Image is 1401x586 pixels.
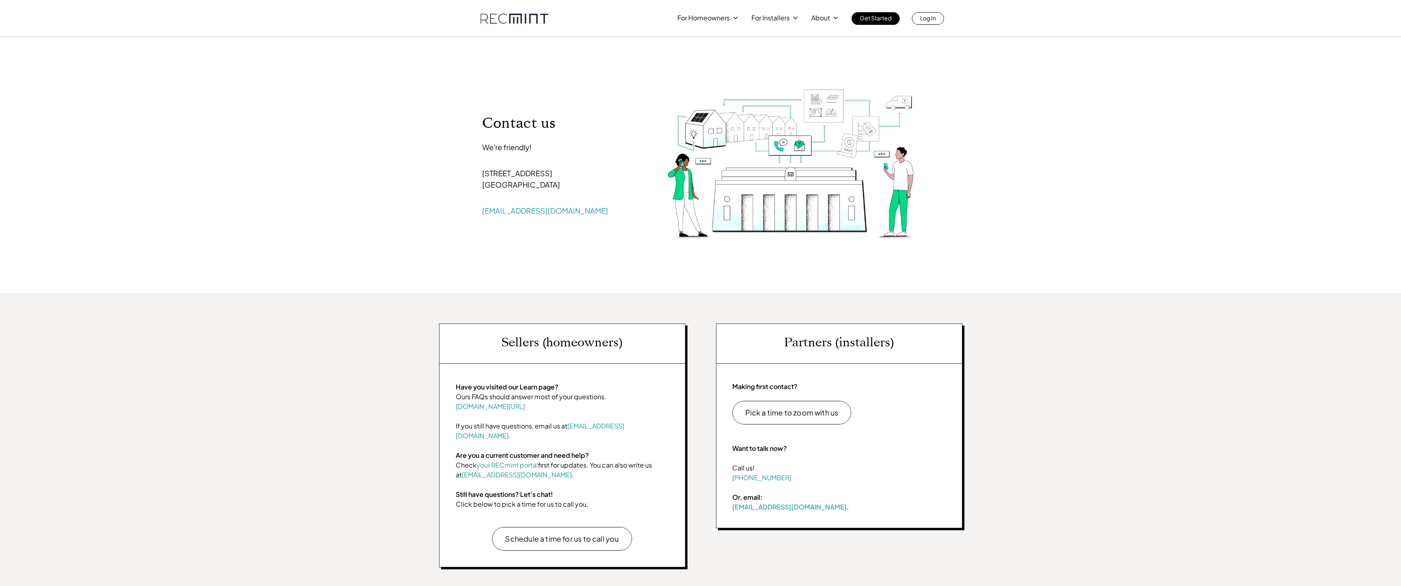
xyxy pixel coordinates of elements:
[456,392,669,411] p: Ours FAQs should answer most of your questions.
[482,142,642,153] p: We're friendly!
[732,502,946,512] p: .
[732,453,946,473] p: Call us!
[784,336,894,350] p: Partners (installers)
[482,156,642,202] p: [STREET_ADDRESS] [GEOGRAPHIC_DATA]
[456,422,624,440] a: [EMAIL_ADDRESS][DOMAIN_NAME]
[482,206,608,215] a: [EMAIL_ADDRESS][DOMAIN_NAME]
[732,382,946,391] p: Making first contact?
[912,12,944,25] a: Log In
[920,12,936,24] p: Log In
[456,460,669,490] p: Check first for updates. You can also write us at .
[492,527,632,551] a: Schedule a time for us to call you
[477,461,538,469] a: your RECmint portal
[456,499,669,509] p: Click below to pick a time for us to call you.
[732,492,946,502] p: Or, email:
[456,382,669,392] p: Have you visited our Learn page?
[732,503,847,511] a: [EMAIL_ADDRESS][DOMAIN_NAME]
[456,490,669,499] p: Still have questions? Let's chat!
[456,402,525,411] a: [DOMAIN_NAME][URL]
[501,336,623,350] p: Sellers (homeowners)
[860,12,892,24] p: Get Started
[732,473,791,482] a: [PHONE_NUMBER]
[456,450,669,460] p: Are you a current customer and need help?
[852,12,900,25] a: Get Started
[732,401,852,424] a: Pick a time to zoom with us
[462,470,572,479] a: [EMAIL_ADDRESS][DOMAIN_NAME]
[745,409,839,416] p: Pick a time to zoom with us
[732,444,946,453] p: Want to talk now?
[751,12,790,24] p: For Installers
[811,12,830,24] p: About
[505,535,619,542] p: Schedule a time for us to call you
[456,421,669,441] p: If you still have questions, email us at .
[482,114,642,132] p: Contact us
[677,12,730,24] p: For Homeowners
